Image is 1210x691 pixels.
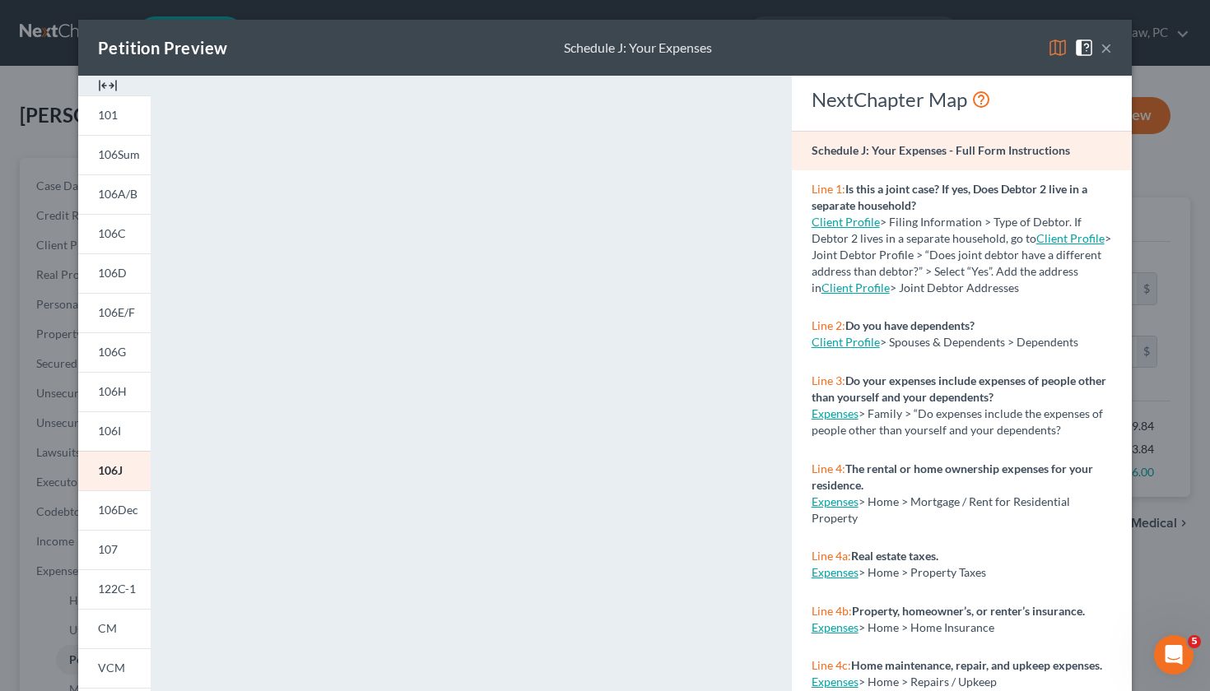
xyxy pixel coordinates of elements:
a: Expenses [812,406,859,420]
span: > Spouses & Dependents > Dependents [880,335,1078,349]
div: Schedule J: Your Expenses [564,39,712,58]
img: map-eea8200ae884c6f1103ae1953ef3d486a96c86aabb227e865a55264e3737af1f.svg [1048,38,1068,58]
span: Line 3: [812,373,845,387]
span: 106C [98,226,126,240]
span: > Filing Information > Type of Debtor. If Debtor 2 lives in a separate household, go to [812,215,1082,245]
button: × [1101,38,1112,58]
a: 106H [78,372,151,411]
strong: Is this a joint case? If yes, Does Debtor 2 live in a separate household? [812,182,1087,212]
span: CM [98,621,117,635]
a: 106G [78,332,151,372]
span: 106I [98,424,121,438]
span: Line 1: [812,182,845,196]
span: 107 [98,542,118,556]
a: Expenses [812,494,859,508]
a: 101 [78,95,151,135]
span: VCM [98,661,125,675]
a: 106I [78,411,151,451]
span: > Home > Repairs / Upkeep [859,675,997,689]
span: > Home > Property Taxes [859,565,986,579]
span: > Joint Debtor Profile > “Does joint debtor have a different address than debtor?” > Select “Yes”... [812,231,1111,294]
span: 106A/B [98,187,137,201]
a: Client Profile [812,335,880,349]
span: 106E/F [98,305,135,319]
img: help-close-5ba153eb36485ed6c1ea00a893f15db1cb9b99d6cae46e1a8edb6c62d00a1a76.svg [1074,38,1094,58]
span: 122C-1 [98,582,136,596]
span: 106G [98,345,126,359]
a: 106J [78,451,151,490]
span: > Joint Debtor Addresses [821,281,1019,294]
a: 122C-1 [78,569,151,609]
a: 106Sum [78,135,151,174]
a: Expenses [812,675,859,689]
a: 106Dec [78,490,151,530]
span: Line 2: [812,318,845,332]
span: 5 [1188,635,1201,648]
a: Client Profile [1036,231,1105,245]
span: > Home > Mortgage / Rent for Residential Property [812,494,1070,525]
iframe: Intercom live chat [1154,635,1194,675]
div: Petition Preview [98,36,227,59]
a: Client Profile [821,281,890,294]
div: NextChapter Map [812,86,1112,113]
span: 106J [98,463,123,477]
a: 106D [78,253,151,293]
a: 106C [78,214,151,253]
span: > Home > Home Insurance [859,620,994,634]
a: 107 [78,530,151,569]
a: CM [78,609,151,648]
a: Expenses [812,565,859,579]
strong: Property, homeowner’s, or renter’s insurance. [852,604,1085,618]
a: 106A/B [78,174,151,214]
span: 106H [98,384,127,398]
a: Client Profile [812,215,880,229]
strong: Do your expenses include expenses of people other than yourself and your dependents? [812,373,1106,404]
strong: Do you have dependents? [845,318,975,332]
img: expand-e0f6d898513216a626fdd78e52531dac95497ffd26381d4c15ee2fc46db09dca.svg [98,76,118,95]
span: 106D [98,266,127,280]
a: 106E/F [78,293,151,332]
span: Line 4c: [812,658,851,672]
span: Line 4a: [812,549,851,563]
strong: Real estate taxes. [851,549,938,563]
strong: The rental or home ownership expenses for your residence. [812,461,1093,492]
span: > Family > “Do expenses include the expenses of people other than yourself and your dependents? [812,406,1103,437]
span: 106Sum [98,147,140,161]
span: Line 4: [812,461,845,475]
span: 101 [98,108,118,122]
strong: Home maintenance, repair, and upkeep expenses. [851,658,1102,672]
a: Expenses [812,620,859,634]
a: VCM [78,648,151,688]
span: Line 4b: [812,604,852,618]
span: 106Dec [98,503,138,517]
strong: Schedule J: Your Expenses - Full Form Instructions [812,143,1070,157]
